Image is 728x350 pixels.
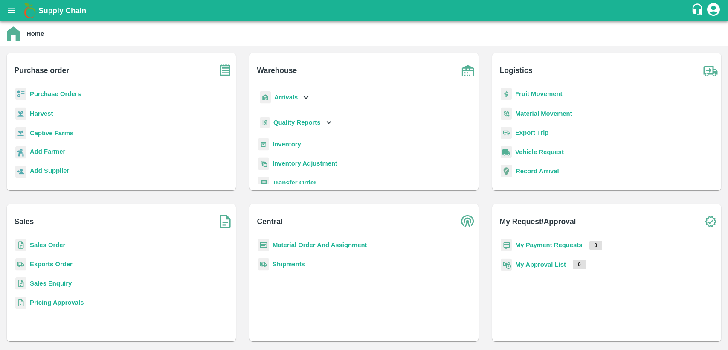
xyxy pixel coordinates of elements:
a: Record Arrival [516,168,559,175]
a: Exports Order [30,261,73,268]
img: supplier [15,166,26,178]
a: Inventory Adjustment [273,160,337,167]
img: payment [501,239,512,251]
img: shipments [258,258,269,271]
b: Supply Chain [38,6,86,15]
a: Purchase Orders [30,90,81,97]
img: vehicle [501,146,512,158]
div: account of current user [706,2,721,20]
img: fruit [501,88,512,100]
img: centralMaterial [258,239,269,251]
img: inventory [258,157,269,170]
img: harvest [15,127,26,140]
img: approval [501,258,512,271]
img: delivery [501,127,512,139]
img: material [501,107,512,120]
a: Vehicle Request [515,149,564,155]
b: Add Supplier [30,167,69,174]
b: Add Farmer [30,148,65,155]
img: purchase [215,60,236,81]
a: Transfer Order [273,179,316,186]
img: soSales [215,211,236,232]
b: Central [257,216,283,227]
img: whArrival [260,91,271,104]
img: recordArrival [501,165,512,177]
img: central [457,211,479,232]
img: harvest [15,107,26,120]
b: Arrivals [274,94,298,101]
img: qualityReport [260,117,270,128]
b: Purchase order [15,64,69,76]
a: Inventory [273,141,301,148]
b: Home [26,30,44,37]
img: reciept [15,88,26,100]
b: My Request/Approval [500,216,576,227]
a: Sales Order [30,242,65,248]
img: sales [15,239,26,251]
b: Warehouse [257,64,297,76]
a: My Payment Requests [515,242,583,248]
a: Fruit Movement [515,90,563,97]
img: sales [15,297,26,309]
img: farmer [15,146,26,159]
p: 0 [573,260,586,269]
img: truck [700,60,721,81]
a: Supply Chain [38,5,691,17]
a: Export Trip [515,129,548,136]
img: logo [21,2,38,19]
a: Add Farmer [30,147,65,158]
a: Harvest [30,110,53,117]
div: Quality Reports [258,114,334,131]
p: 0 [589,241,603,250]
div: Arrivals [258,88,311,107]
img: shipments [15,258,26,271]
a: Material Movement [515,110,572,117]
div: customer-support [691,3,706,18]
a: Material Order And Assignment [273,242,367,248]
b: Logistics [500,64,533,76]
img: whTransfer [258,177,269,189]
a: Pricing Approvals [30,299,84,306]
b: Quality Reports [273,119,321,126]
img: check [700,211,721,232]
a: Add Supplier [30,166,69,178]
a: My Approval List [515,261,566,268]
a: Sales Enquiry [30,280,72,287]
img: home [7,26,20,41]
img: sales [15,277,26,290]
button: open drawer [2,1,21,20]
img: warehouse [457,60,479,81]
img: whInventory [258,138,269,151]
a: Captive Farms [30,130,73,137]
a: Shipments [273,261,305,268]
b: Sales [15,216,34,227]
